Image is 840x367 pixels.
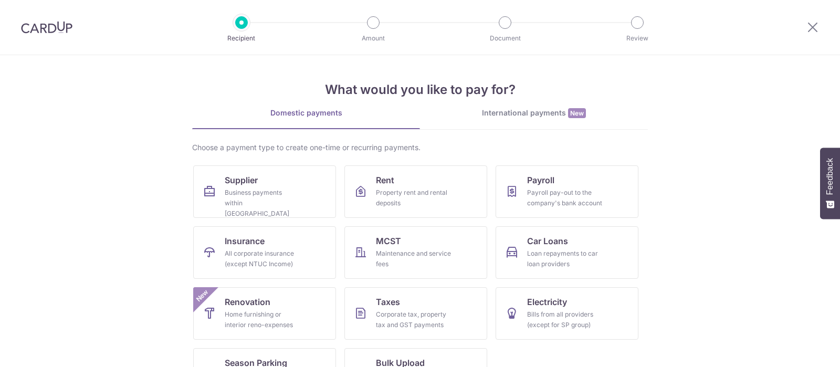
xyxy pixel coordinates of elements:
div: Loan repayments to car loan providers [527,248,603,269]
div: Domestic payments [192,108,420,118]
p: Recipient [203,33,280,44]
p: Amount [334,33,412,44]
span: Renovation [225,296,270,308]
div: Maintenance and service fees [376,248,451,269]
a: RentProperty rent and rental deposits [344,165,487,218]
span: Payroll [527,174,554,186]
span: Electricity [527,296,567,308]
span: Insurance [225,235,265,247]
div: International payments [420,108,648,119]
span: Taxes [376,296,400,308]
div: Property rent and rental deposits [376,187,451,208]
div: All corporate insurance (except NTUC Income) [225,248,300,269]
span: Rent [376,174,394,186]
div: Choose a payment type to create one-time or recurring payments. [192,142,648,153]
div: Home furnishing or interior reno-expenses [225,309,300,330]
span: New [194,287,211,305]
img: CardUp [21,21,72,34]
div: Bills from all providers (except for SP group) [527,309,603,330]
a: RenovationHome furnishing or interior reno-expensesNew [193,287,336,340]
div: Corporate tax, property tax and GST payments [376,309,451,330]
span: MCST [376,235,401,247]
span: Feedback [825,158,835,195]
div: Business payments within [GEOGRAPHIC_DATA] [225,187,300,219]
span: Supplier [225,174,258,186]
a: ElectricityBills from all providers (except for SP group) [496,287,638,340]
a: Car LoansLoan repayments to car loan providers [496,226,638,279]
p: Document [466,33,544,44]
button: Feedback - Show survey [820,148,840,219]
a: TaxesCorporate tax, property tax and GST payments [344,287,487,340]
a: SupplierBusiness payments within [GEOGRAPHIC_DATA] [193,165,336,218]
a: MCSTMaintenance and service fees [344,226,487,279]
span: Car Loans [527,235,568,247]
p: Review [598,33,676,44]
a: PayrollPayroll pay-out to the company's bank account [496,165,638,218]
span: New [568,108,586,118]
a: InsuranceAll corporate insurance (except NTUC Income) [193,226,336,279]
h4: What would you like to pay for? [192,80,648,99]
div: Payroll pay-out to the company's bank account [527,187,603,208]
